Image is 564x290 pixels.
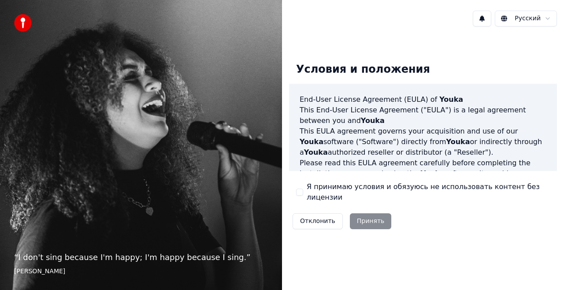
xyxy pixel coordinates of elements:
[304,148,328,156] span: Youka
[300,105,546,126] p: This End-User License Agreement ("EULA") is a legal agreement between you and
[361,116,385,125] span: Youka
[300,158,546,200] p: Please read this EULA agreement carefully before completing the installation process and using th...
[293,213,343,229] button: Отклонить
[14,14,32,32] img: youka
[421,169,445,178] span: Youka
[300,94,546,105] h3: End-User License Agreement (EULA) of
[307,182,550,203] label: Я принимаю условия и обязуюсь не использовать контент без лицензии
[446,138,470,146] span: Youka
[300,126,546,158] p: This EULA agreement governs your acquisition and use of our software ("Software") directly from o...
[289,56,437,84] div: Условия и положения
[14,251,268,264] p: “ I don't sing because I'm happy; I'm happy because I sing. ”
[439,95,463,104] span: Youka
[14,267,268,276] footer: [PERSON_NAME]
[300,138,323,146] span: Youka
